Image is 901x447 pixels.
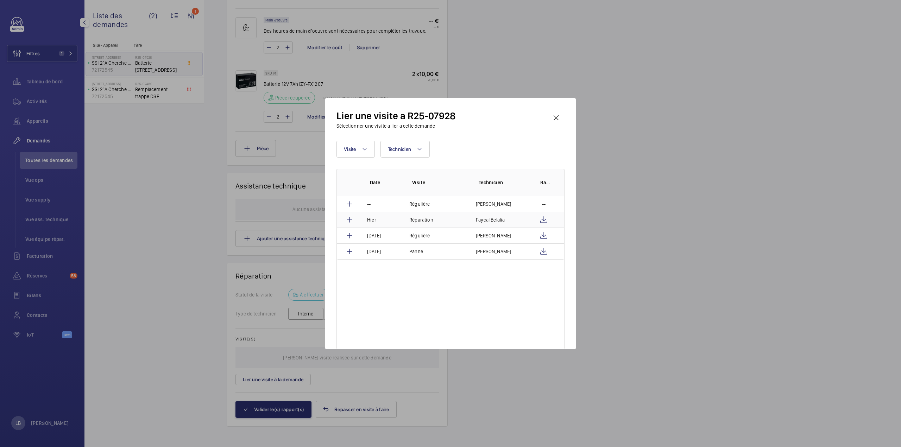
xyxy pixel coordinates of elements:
[367,200,371,207] p: --
[476,232,511,239] p: [PERSON_NAME]
[388,146,411,152] span: Technicien
[409,232,430,239] p: Régulière
[476,248,511,255] p: [PERSON_NAME]
[336,141,375,158] button: Visite
[479,179,529,186] p: Technicien
[409,200,430,207] p: Régulière
[380,141,430,158] button: Technicien
[409,216,433,223] p: Réparation
[367,216,376,223] p: Hier
[542,200,546,207] p: --
[367,248,381,255] p: [DATE]
[540,179,550,186] p: Rapport
[409,248,423,255] p: Panne
[476,200,511,207] p: [PERSON_NAME]
[370,179,401,186] p: Date
[412,179,467,186] p: Visite
[476,216,505,223] p: Faycal Belalia
[344,146,356,152] span: Visite
[336,122,455,129] h3: Sélectionner une visite a lier a cette demande
[336,109,455,122] h2: Lier une visite a R25-07928
[367,232,381,239] p: [DATE]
